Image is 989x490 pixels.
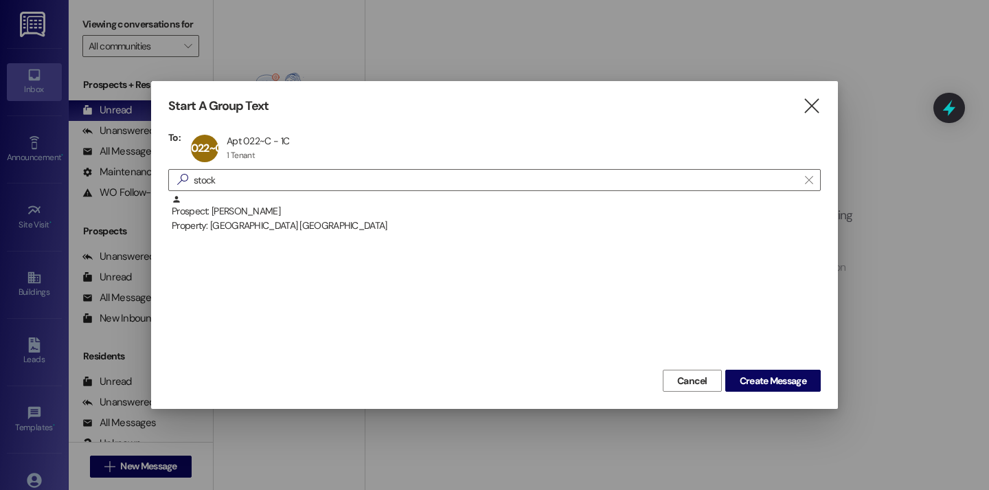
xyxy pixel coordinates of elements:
button: Cancel [663,370,722,392]
i:  [802,99,821,113]
input: Search for any contact or apartment [194,170,798,190]
div: 1 Tenant [227,150,255,161]
h3: To: [168,131,181,144]
span: Create Message [740,374,806,388]
span: Cancel [677,374,707,388]
div: Prospect: [PERSON_NAME]Property: [GEOGRAPHIC_DATA] [GEOGRAPHIC_DATA] [168,194,821,229]
div: Property: [GEOGRAPHIC_DATA] [GEOGRAPHIC_DATA] [172,219,821,233]
i:  [172,172,194,187]
div: Apt 022~C - 1C [227,135,289,147]
i:  [805,175,812,186]
span: 022~C [191,141,223,155]
h3: Start A Group Text [168,98,269,114]
button: Clear text [798,170,820,190]
div: Prospect: [PERSON_NAME] [172,194,821,234]
button: Create Message [725,370,821,392]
